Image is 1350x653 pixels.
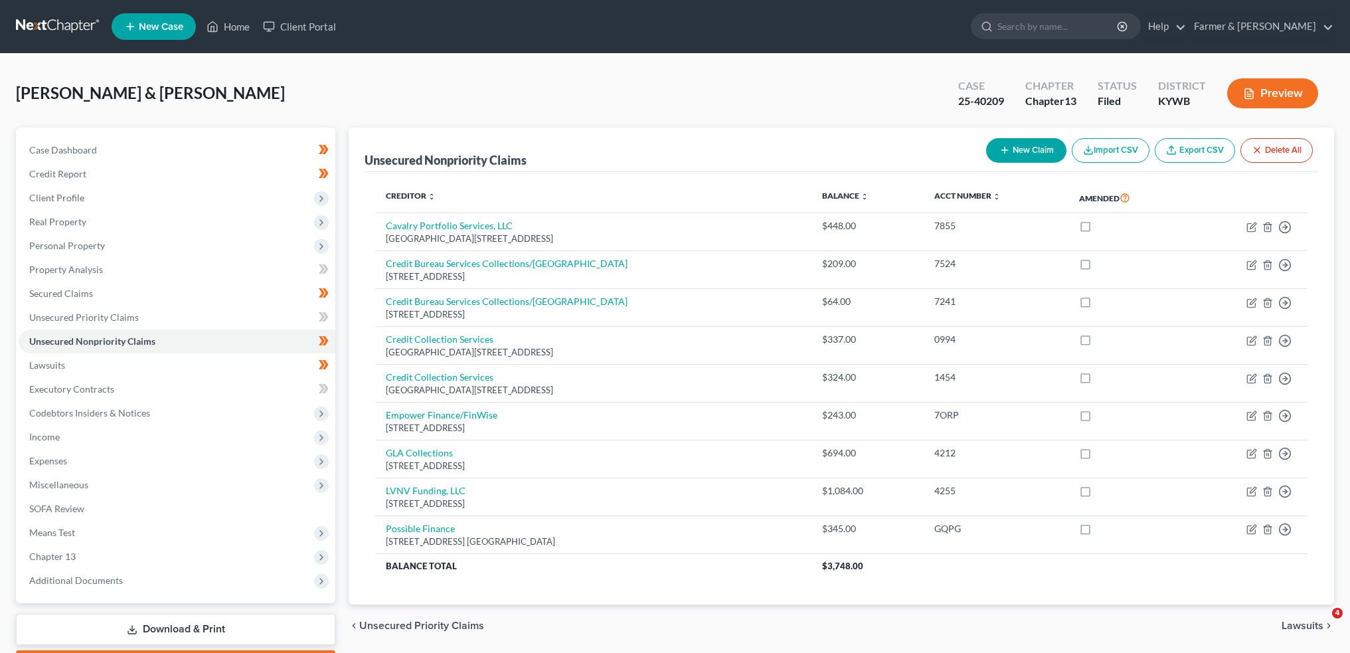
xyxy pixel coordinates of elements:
[386,498,800,510] div: [STREET_ADDRESS]
[200,15,256,39] a: Home
[386,409,497,420] a: Empower Finance/FinWise
[29,216,86,227] span: Real Property
[822,219,913,233] div: $448.00
[1072,138,1149,163] button: Import CSV
[386,270,800,283] div: [STREET_ADDRESS]
[19,306,335,329] a: Unsecured Priority Claims
[822,257,913,270] div: $209.00
[934,522,1058,535] div: GQPG
[934,333,1058,346] div: 0994
[1155,138,1235,163] a: Export CSV
[993,193,1001,201] i: unfold_more
[29,335,155,347] span: Unsecured Nonpriority Claims
[349,620,484,631] button: chevron_left Unsecured Priority Claims
[349,620,359,631] i: chevron_left
[29,431,60,442] span: Income
[29,527,75,538] span: Means Test
[822,484,913,498] div: $1,084.00
[934,219,1058,233] div: 7855
[1332,608,1343,618] span: 4
[19,162,335,186] a: Credit Report
[386,371,493,383] a: Credit Collection Services
[1158,78,1206,94] div: District
[29,264,103,275] span: Property Analysis
[386,296,628,307] a: Credit Bureau Services Collections/[GEOGRAPHIC_DATA]
[29,144,97,155] span: Case Dashboard
[934,371,1058,384] div: 1454
[256,15,343,39] a: Client Portal
[1187,15,1333,39] a: Farmer & [PERSON_NAME]
[386,220,513,231] a: Cavalry Portfolio Services, LLC
[29,192,84,203] span: Client Profile
[1025,78,1076,94] div: Chapter
[1098,94,1137,109] div: Filed
[386,333,493,345] a: Credit Collection Services
[958,78,1004,94] div: Case
[997,14,1119,39] input: Search by name...
[1068,183,1189,213] th: Amended
[19,353,335,377] a: Lawsuits
[822,295,913,308] div: $64.00
[19,497,335,521] a: SOFA Review
[29,455,67,466] span: Expenses
[386,233,800,245] div: [GEOGRAPHIC_DATA][STREET_ADDRESS]
[934,409,1058,422] div: 7ORP
[19,258,335,282] a: Property Analysis
[19,282,335,306] a: Secured Claims
[1064,94,1076,107] span: 13
[1025,94,1076,109] div: Chapter
[822,561,863,571] span: $3,748.00
[386,422,800,434] div: [STREET_ADDRESS]
[386,308,800,321] div: [STREET_ADDRESS]
[822,333,913,346] div: $337.00
[29,551,76,562] span: Chapter 13
[1305,608,1337,640] iframe: Intercom live chat
[365,152,527,168] div: Unsecured Nonpriority Claims
[29,240,105,251] span: Personal Property
[934,257,1058,270] div: 7524
[29,479,88,490] span: Miscellaneous
[29,383,114,395] span: Executory Contracts
[986,138,1066,163] button: New Claim
[29,168,86,179] span: Credit Report
[386,384,800,397] div: [GEOGRAPHIC_DATA][STREET_ADDRESS]
[1282,620,1334,631] button: Lawsuits chevron_right
[386,535,800,548] div: [STREET_ADDRESS] [GEOGRAPHIC_DATA]
[386,523,455,534] a: Possible Finance
[29,288,93,299] span: Secured Claims
[1158,94,1206,109] div: KYWB
[822,446,913,460] div: $694.00
[139,22,183,32] span: New Case
[386,447,453,458] a: GLA Collections
[1141,15,1186,39] a: Help
[386,485,465,496] a: LVNV Funding, LLC
[822,522,913,535] div: $345.00
[29,359,65,371] span: Lawsuits
[16,83,285,102] span: [PERSON_NAME] & [PERSON_NAME]
[822,409,913,422] div: $243.00
[19,138,335,162] a: Case Dashboard
[386,258,628,269] a: Credit Bureau Services Collections/[GEOGRAPHIC_DATA]
[822,191,869,201] a: Balance unfold_more
[934,191,1001,201] a: Acct Number unfold_more
[386,191,436,201] a: Creditor unfold_more
[934,295,1058,308] div: 7241
[29,407,150,419] span: Codebtors Insiders & Notices
[1282,620,1323,631] span: Lawsuits
[1240,138,1313,163] button: Delete All
[19,377,335,401] a: Executory Contracts
[428,193,436,201] i: unfold_more
[958,94,1004,109] div: 25-40209
[16,614,335,645] a: Download & Print
[822,371,913,384] div: $324.00
[861,193,869,201] i: unfold_more
[29,575,123,586] span: Additional Documents
[386,460,800,472] div: [STREET_ADDRESS]
[386,346,800,359] div: [GEOGRAPHIC_DATA][STREET_ADDRESS]
[1227,78,1318,108] button: Preview
[934,484,1058,498] div: 4255
[375,554,811,578] th: Balance Total
[29,503,84,514] span: SOFA Review
[359,620,484,631] span: Unsecured Priority Claims
[29,312,139,323] span: Unsecured Priority Claims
